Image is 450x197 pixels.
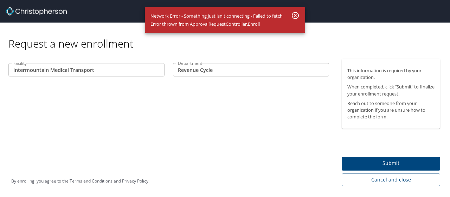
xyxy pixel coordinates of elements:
input: EX: [173,63,329,76]
button: Submit [342,157,440,171]
span: Cancel and close [347,176,435,184]
div: Network Error - Something just isn't connecting - Failed to fetch Error thrown from ApprovalReque... [150,9,283,31]
div: Request a new enrollment [8,23,446,50]
a: Terms and Conditions [70,178,112,184]
input: EX: [8,63,165,76]
p: Reach out to someone from your organization if you are unsure how to complete the form. [347,100,435,121]
span: Submit [347,159,435,168]
p: This information is required by your organization. [347,67,435,81]
p: When completed, click “Submit” to finalize your enrollment request. [347,84,435,97]
a: Privacy Policy [122,178,148,184]
button: Cancel and close [342,173,440,186]
div: By enrolling, you agree to the and . [11,172,149,190]
img: cbt logo [6,7,67,16]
